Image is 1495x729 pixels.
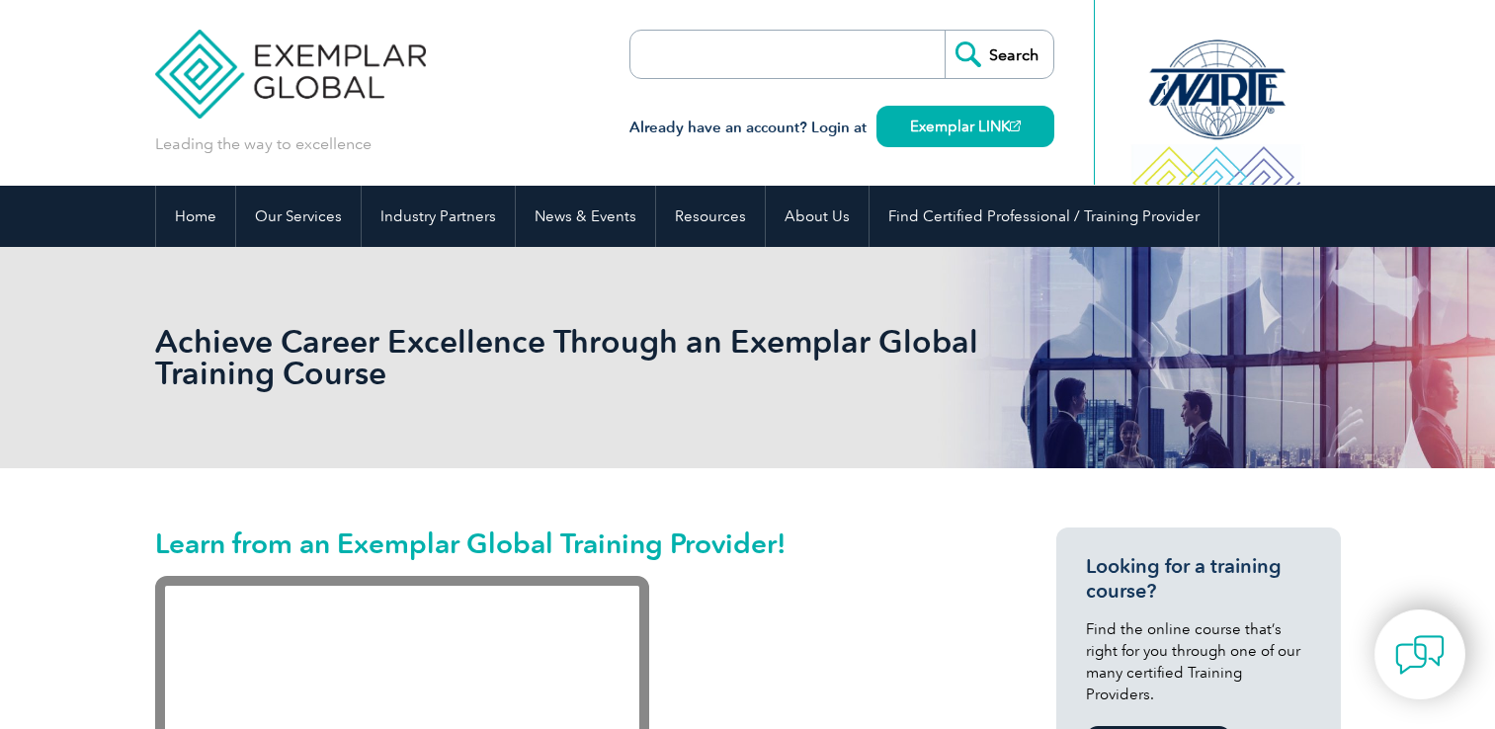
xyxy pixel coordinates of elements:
[629,116,1054,140] h3: Already have an account? Login at
[870,186,1218,247] a: Find Certified Professional / Training Provider
[876,106,1054,147] a: Exemplar LINK
[155,326,985,389] h2: Achieve Career Excellence Through an Exemplar Global Training Course
[155,133,372,155] p: Leading the way to excellence
[155,527,985,559] h2: Learn from an Exemplar Global Training Provider!
[1010,121,1021,131] img: open_square.png
[236,186,361,247] a: Our Services
[156,186,235,247] a: Home
[1086,618,1311,705] p: Find the online course that’s right for you through one of our many certified Training Providers.
[1086,554,1311,604] h3: Looking for a training course?
[945,31,1053,78] input: Search
[1395,630,1445,680] img: contact-chat.png
[516,186,655,247] a: News & Events
[766,186,869,247] a: About Us
[656,186,765,247] a: Resources
[362,186,515,247] a: Industry Partners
